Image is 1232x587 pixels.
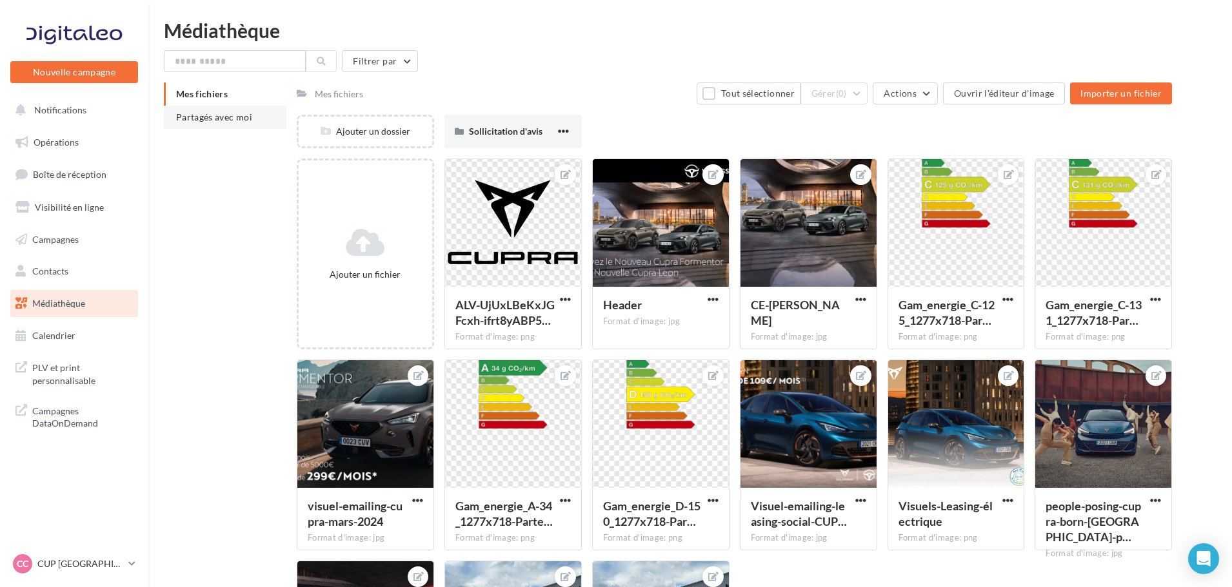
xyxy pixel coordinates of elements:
[697,82,800,104] button: Tout sélectionner
[1188,543,1219,574] div: Open Intercom Messenger
[315,88,363,101] div: Mes fichiers
[8,160,141,188] a: Boîte de réception
[751,499,847,528] span: Visuel-emailing-leasing-social-CUPRA
[304,268,427,281] div: Ajouter un fichier
[32,265,68,276] span: Contacts
[8,129,141,156] a: Opérations
[32,298,85,309] span: Médiathèque
[943,82,1065,104] button: Ouvrir l'éditeur d'image
[33,169,106,180] span: Boîte de réception
[899,499,993,528] span: Visuels-Leasing-électrique
[455,331,571,343] div: Format d'image: png
[603,499,700,528] span: Gam_energie_D-150_1277x718-Partenaires_POS_RVB
[32,359,133,387] span: PLV et print personnalisable
[455,499,553,528] span: Gam_energie_A-34_1277x718-Partenaires_POS_RVB
[308,499,402,528] span: visuel-emailing-cupra-mars-2024
[34,137,79,148] span: Opérations
[37,557,123,570] p: CUP [GEOGRAPHIC_DATA]
[751,298,840,327] span: CE-Leon-Formentor
[8,226,141,253] a: Campagnes
[455,532,571,544] div: Format d'image: png
[1046,331,1161,343] div: Format d'image: png
[8,397,141,435] a: Campagnes DataOnDemand
[34,104,86,115] span: Notifications
[899,298,995,327] span: Gam_energie_C-125_1277x718-Partenaires_POS_RVB
[32,233,79,244] span: Campagnes
[299,125,432,138] div: Ajouter un dossier
[873,82,937,104] button: Actions
[8,354,141,392] a: PLV et print personnalisable
[603,316,719,327] div: Format d'image: jpg
[8,258,141,285] a: Contacts
[1046,499,1141,544] span: people-posing-cupra-born-aurora-parked
[751,532,866,544] div: Format d'image: jpg
[1080,88,1162,99] span: Importer un fichier
[603,532,719,544] div: Format d'image: png
[17,557,28,570] span: CC
[8,97,135,124] button: Notifications
[1046,298,1142,327] span: Gam_energie_C-131_1277x718-Partenaires_POS_RVB
[10,61,138,83] button: Nouvelle campagne
[469,126,542,137] span: Sollicitation d'avis
[603,298,642,312] span: Header
[164,21,1217,40] div: Médiathèque
[884,88,916,99] span: Actions
[308,532,423,544] div: Format d'image: jpg
[899,331,1014,343] div: Format d'image: png
[455,298,555,327] span: ALV-UjUxLBeKxJGFcxh-ifrt8yABP597wAf-YI-RxVn1au-qTepNcTlw
[176,111,252,122] span: Partagés avec moi
[35,202,104,213] span: Visibilité en ligne
[32,402,133,430] span: Campagnes DataOnDemand
[8,290,141,317] a: Médiathèque
[342,50,418,72] button: Filtrer par
[899,532,1014,544] div: Format d'image: png
[8,194,141,221] a: Visibilité en ligne
[176,88,228,99] span: Mes fichiers
[1046,548,1161,559] div: Format d'image: jpg
[836,88,847,99] span: (0)
[32,330,75,341] span: Calendrier
[751,331,866,343] div: Format d'image: jpg
[800,82,868,104] button: Gérer(0)
[1070,82,1172,104] button: Importer un fichier
[10,552,138,576] a: CC CUP [GEOGRAPHIC_DATA]
[8,322,141,349] a: Calendrier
